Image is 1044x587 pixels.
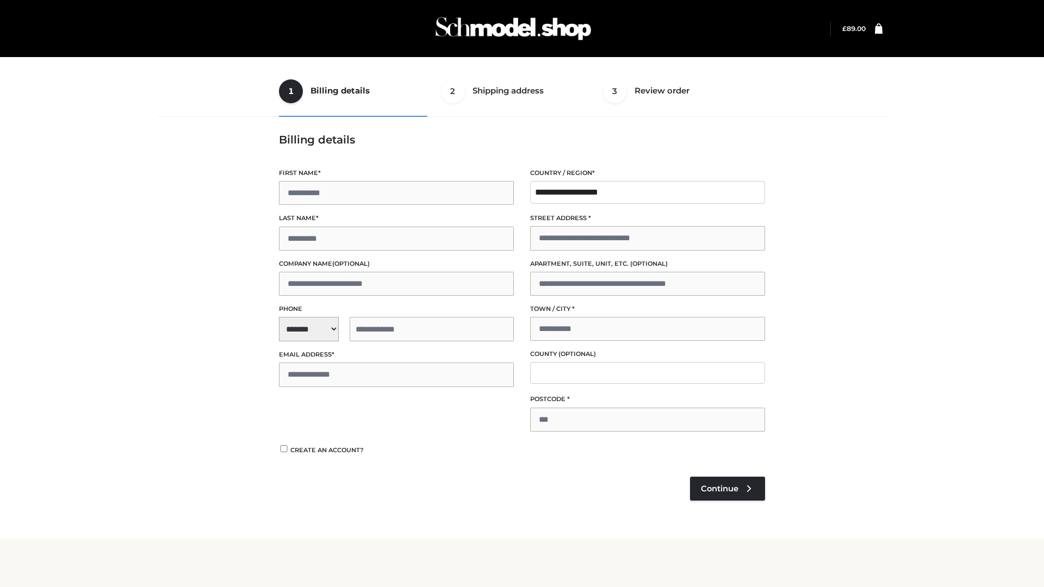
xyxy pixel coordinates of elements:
[842,24,866,33] a: £89.00
[530,259,765,269] label: Apartment, suite, unit, etc.
[279,304,514,314] label: Phone
[701,484,738,494] span: Continue
[279,133,765,146] h3: Billing details
[842,24,847,33] span: £
[279,168,514,178] label: First name
[530,213,765,223] label: Street address
[690,477,765,501] a: Continue
[279,445,289,452] input: Create an account?
[279,349,514,360] label: Email address
[530,394,765,404] label: Postcode
[279,213,514,223] label: Last name
[630,260,668,267] span: (optional)
[842,24,866,33] bdi: 89.00
[530,349,765,359] label: County
[530,168,765,178] label: Country / Region
[290,446,364,454] span: Create an account?
[558,350,596,358] span: (optional)
[432,7,595,50] img: Schmodel Admin 964
[530,304,765,314] label: Town / City
[279,259,514,269] label: Company name
[332,260,370,267] span: (optional)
